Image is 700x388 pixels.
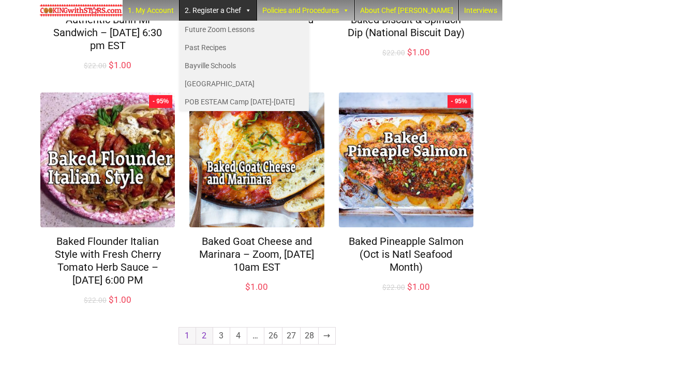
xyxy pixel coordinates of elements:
bdi: 22.00 [382,49,405,57]
span: $ [407,47,412,57]
bdi: 1.00 [109,60,131,70]
nav: Product Pagination [40,327,474,362]
a: Page 2 [196,328,213,344]
span: $ [109,294,114,305]
a: Baked Biscuit & Spinach Dip (National Biscuit Day) [348,13,465,39]
img: Baked Goat Cheese and Marinara – Zoom, Sunday April 14, 2024 at 10am EST [189,92,324,227]
a: Bayville Schools [180,57,309,75]
span: Page 1 [179,328,196,344]
a: Authentic Banh Mi Sandwich – [DATE] 6:30 pm EST [53,13,162,52]
bdi: 1.00 [109,294,131,305]
span: $ [84,296,88,304]
img: Baked Flounder Italian Style with Fresh Cherry Tomato Herb Sauce – Mon.Feb.1st @ 6:00 PM [40,92,175,227]
bdi: 1.00 [407,47,430,57]
a: Page 4 [230,328,247,344]
a: [GEOGRAPHIC_DATA] [180,75,309,93]
span: $ [109,60,114,70]
a: POB ESTEAM Camp [DATE]-[DATE] [180,93,309,111]
a: Baked Pineapple Salmon (Oct is Natl Seafood Month) [349,235,464,273]
span: $ [245,282,250,292]
span: … [247,328,264,344]
a: Future Zoom Lessons [180,21,309,39]
a: Past Recipes [180,39,309,57]
a: Page 26 [264,328,282,344]
a: Baked Flounder Italian Style with Fresh Cherry Tomato Herb Sauce – [DATE] 6:00 PM [55,235,161,286]
bdi: 1.00 [407,282,430,292]
bdi: 1.00 [245,282,268,292]
img: Baked Pineapple Salmon (Oct is Natl Seafood Month) [339,92,473,227]
a: → [319,328,335,344]
span: - 95% [451,98,467,105]
span: $ [84,61,88,70]
a: Page 28 [301,328,318,344]
img: Chef Paula's Cooking With Stars [40,4,123,17]
bdi: 22.00 [84,61,107,70]
span: $ [382,283,386,291]
a: Baked Goat Cheese and Marinara – Zoom, [DATE] 10am EST [199,235,314,273]
a: Page 27 [282,328,300,344]
span: $ [382,49,386,57]
a: Page 3 [213,328,230,344]
bdi: 22.00 [84,296,107,304]
span: $ [407,282,412,292]
span: - 95% [153,98,169,105]
bdi: 22.00 [382,283,405,291]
